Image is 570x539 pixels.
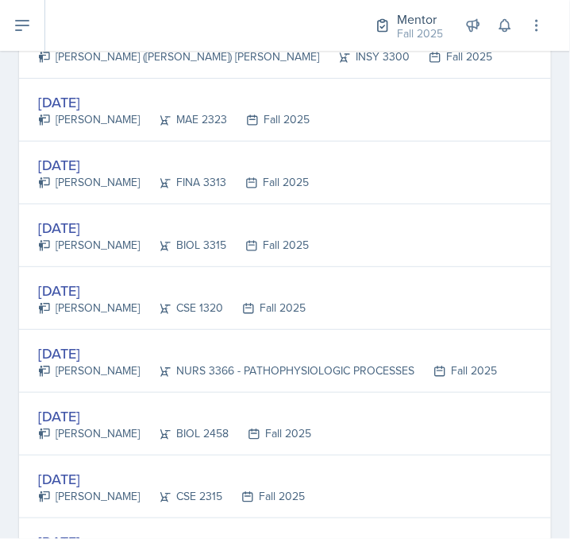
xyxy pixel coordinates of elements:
[227,111,310,128] div: Fall 2025
[140,237,226,254] div: BIOL 3315
[397,10,443,29] div: Mentor
[319,48,410,65] div: INSY 3300
[38,488,140,505] div: [PERSON_NAME]
[414,363,497,379] div: Fall 2025
[38,425,140,442] div: [PERSON_NAME]
[38,91,310,113] div: [DATE]
[38,468,305,490] div: [DATE]
[410,48,492,65] div: Fall 2025
[38,237,140,254] div: [PERSON_NAME]
[140,174,226,191] div: FINA 3313
[397,25,443,42] div: Fall 2025
[140,300,223,316] div: CSE 1320
[140,363,414,379] div: NURS 3366 - PATHOPHYSIOLOGIC PROCESSES
[226,174,309,191] div: Fall 2025
[38,111,140,128] div: [PERSON_NAME]
[229,425,311,442] div: Fall 2025
[140,425,229,442] div: BIOL 2458
[38,48,319,65] div: [PERSON_NAME] ([PERSON_NAME]) [PERSON_NAME]
[223,300,306,316] div: Fall 2025
[222,488,305,505] div: Fall 2025
[140,488,222,505] div: CSE 2315
[38,343,497,364] div: [DATE]
[38,217,309,238] div: [DATE]
[226,237,309,254] div: Fall 2025
[38,300,140,316] div: [PERSON_NAME]
[38,174,140,191] div: [PERSON_NAME]
[38,363,140,379] div: [PERSON_NAME]
[140,111,227,128] div: MAE 2323
[38,154,309,176] div: [DATE]
[38,280,306,301] div: [DATE]
[38,405,311,427] div: [DATE]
